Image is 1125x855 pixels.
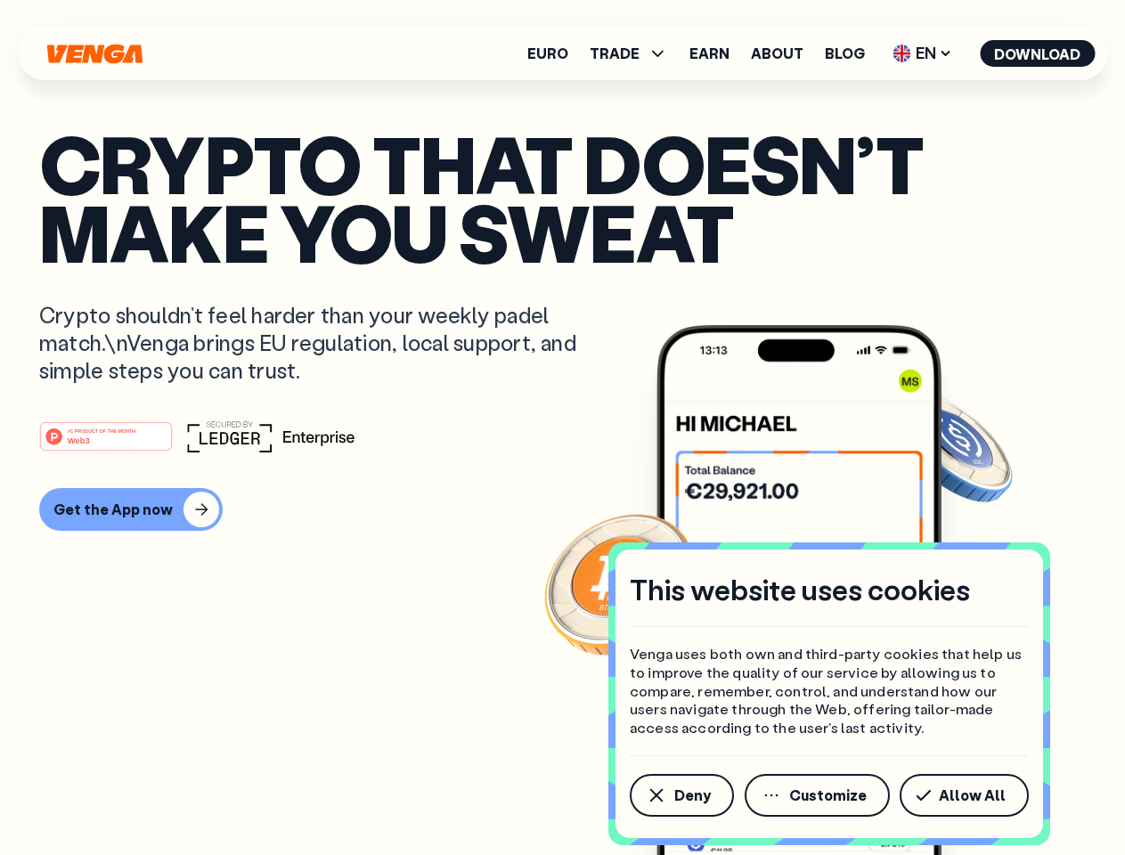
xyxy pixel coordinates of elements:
span: Customize [789,788,867,802]
p: Venga uses both own and third-party cookies that help us to improve the quality of our service by... [630,645,1029,737]
a: Get the App now [39,488,1086,531]
h4: This website uses cookies [630,571,970,608]
button: Customize [745,774,890,817]
p: Crypto that doesn’t make you sweat [39,129,1086,265]
p: Crypto shouldn’t feel harder than your weekly padel match.\nVenga brings EU regulation, local sup... [39,301,602,385]
img: flag-uk [893,45,910,62]
button: Allow All [900,774,1029,817]
span: TRADE [590,43,668,64]
div: Get the App now [53,501,173,518]
a: About [751,46,803,61]
span: Allow All [939,788,1006,802]
a: #1 PRODUCT OF THE MONTHWeb3 [39,432,173,455]
button: Download [980,40,1095,67]
a: Euro [527,46,568,61]
button: Get the App now [39,488,223,531]
span: Deny [674,788,711,802]
tspan: #1 PRODUCT OF THE MONTH [68,427,135,433]
img: USDC coin [888,383,1016,511]
tspan: Web3 [68,435,90,444]
a: Blog [825,46,865,61]
svg: Home [45,44,144,64]
span: EN [886,39,958,68]
button: Deny [630,774,734,817]
span: TRADE [590,46,640,61]
img: Bitcoin [541,503,701,664]
a: Earn [689,46,730,61]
